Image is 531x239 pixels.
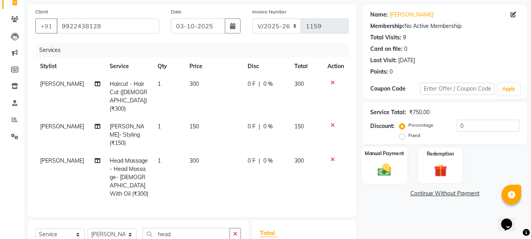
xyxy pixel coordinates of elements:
[57,19,159,33] input: Search by Name/Mobile/Email/Code
[158,123,161,130] span: 1
[243,57,290,75] th: Disc
[40,80,84,87] span: [PERSON_NAME]
[294,157,304,164] span: 300
[189,123,199,130] span: 150
[36,43,355,57] div: Services
[40,123,84,130] span: [PERSON_NAME]
[189,157,199,164] span: 300
[365,150,404,157] label: Manual Payment
[110,80,147,112] span: Haircut - Hair Cut ([DEMOGRAPHIC_DATA]) (₹300)
[370,56,397,65] div: Last Visit:
[390,11,434,19] a: [PERSON_NAME]
[189,80,199,87] span: 300
[408,132,420,139] label: Fixed
[370,45,402,53] div: Card on file:
[370,68,388,76] div: Points:
[263,80,273,88] span: 0 %
[35,19,57,33] button: +91
[420,83,494,95] input: Enter Offer / Coupon Code
[110,157,148,197] span: Head Massage - Head Massage- [DEMOGRAPHIC_DATA] With Oil (₹300)
[259,157,260,165] span: |
[370,22,404,30] div: Membership:
[252,8,287,15] label: Invoice Number
[35,8,48,15] label: Client
[248,122,255,131] span: 0 F
[498,208,523,231] iframe: chat widget
[158,80,161,87] span: 1
[403,33,406,42] div: 9
[370,11,388,19] div: Name:
[259,122,260,131] span: |
[370,33,401,42] div: Total Visits:
[294,80,304,87] span: 300
[185,57,243,75] th: Price
[370,108,406,117] div: Service Total:
[153,57,185,75] th: Qty
[263,157,273,165] span: 0 %
[370,22,519,30] div: No Active Membership
[498,83,520,95] button: Apply
[171,8,182,15] label: Date
[390,68,393,76] div: 0
[248,157,255,165] span: 0 F
[404,45,407,53] div: 0
[158,157,161,164] span: 1
[294,123,304,130] span: 150
[290,57,323,75] th: Total
[370,85,420,93] div: Coupon Code
[409,108,430,117] div: ₹750.00
[105,57,153,75] th: Service
[408,122,434,129] label: Percentage
[248,80,255,88] span: 0 F
[398,56,415,65] div: [DATE]
[323,57,349,75] th: Action
[373,162,395,178] img: _cash.svg
[260,229,278,237] span: Total
[263,122,273,131] span: 0 %
[370,122,395,130] div: Discount:
[364,189,525,198] a: Continue Without Payment
[427,150,454,157] label: Redemption
[35,57,105,75] th: Stylist
[40,157,84,164] span: [PERSON_NAME]
[259,80,260,88] span: |
[430,162,451,178] img: _gift.svg
[110,123,144,146] span: [PERSON_NAME]- Styling (₹150)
